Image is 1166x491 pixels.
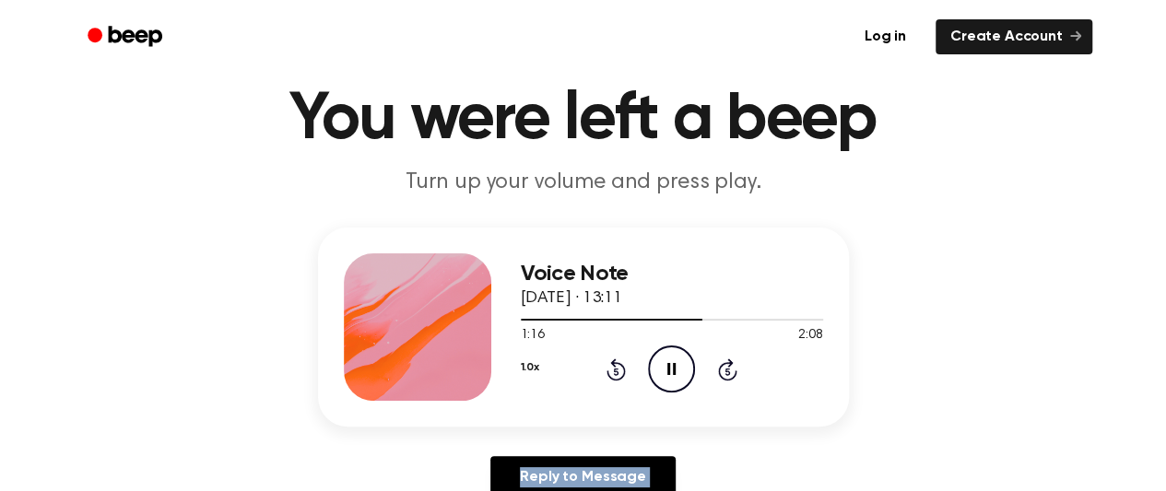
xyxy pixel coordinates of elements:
a: Beep [75,19,179,55]
span: 1:16 [521,326,545,345]
a: Log in [846,16,925,58]
p: Turn up your volume and press play. [230,168,937,198]
span: [DATE] · 13:11 [521,290,622,307]
span: 2:08 [798,326,822,345]
h1: You were left a beep [112,87,1055,153]
button: 1.0x [521,352,539,383]
a: Create Account [936,19,1092,54]
h3: Voice Note [521,262,823,286]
